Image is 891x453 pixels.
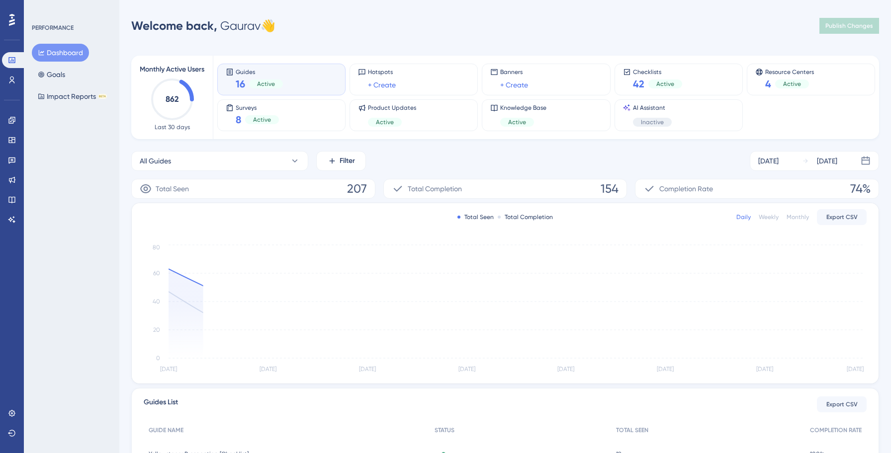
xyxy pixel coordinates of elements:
tspan: 20 [153,326,160,333]
span: Publish Changes [825,22,873,30]
span: Guides List [144,396,178,412]
div: BETA [98,94,107,99]
span: 4 [765,77,771,91]
span: 8 [236,113,241,127]
span: Active [253,116,271,124]
span: Inactive [641,118,664,126]
span: Checklists [633,68,682,75]
div: Total Seen [457,213,494,221]
tspan: [DATE] [359,366,376,373]
span: Filter [340,155,355,167]
div: Monthly [787,213,809,221]
span: TOTAL SEEN [616,426,648,434]
span: Total Seen [156,183,189,195]
span: Resource Centers [765,68,814,75]
tspan: 40 [153,298,160,305]
span: Product Updates [368,104,416,112]
span: 207 [347,181,367,197]
div: [DATE] [817,155,837,167]
span: 154 [601,181,619,197]
span: Active [656,80,674,88]
button: Export CSV [817,209,867,225]
tspan: [DATE] [557,366,574,373]
tspan: [DATE] [847,366,864,373]
tspan: [DATE] [657,366,674,373]
div: Weekly [759,213,779,221]
div: Gaurav 👋 [131,18,275,34]
tspan: 0 [156,355,160,362]
button: Impact ReportsBETA [32,87,113,105]
tspan: 80 [153,244,160,251]
div: Total Completion [498,213,553,221]
span: Completion Rate [659,183,713,195]
tspan: 60 [153,270,160,277]
span: Hotspots [368,68,396,76]
button: Publish Changes [819,18,879,34]
tspan: [DATE] [260,366,276,373]
button: All Guides [131,151,308,171]
button: Goals [32,66,71,83]
span: Monthly Active Users [140,64,204,75]
span: AI Assistant [633,104,672,112]
span: Knowledge Base [500,104,546,112]
button: Export CSV [817,396,867,412]
div: [DATE] [758,155,779,167]
a: + Create [500,79,528,91]
span: Active [257,80,275,88]
span: COMPLETION RATE [810,426,862,434]
span: Surveys [236,104,279,111]
span: GUIDE NAME [149,426,183,434]
span: Active [376,118,394,126]
tspan: [DATE] [160,366,177,373]
span: 74% [850,181,871,197]
span: Last 30 days [155,123,190,131]
span: Active [783,80,801,88]
button: Dashboard [32,44,89,62]
div: PERFORMANCE [32,24,74,32]
span: 42 [633,77,644,91]
span: STATUS [435,426,454,434]
span: Guides [236,68,283,75]
span: 16 [236,77,245,91]
a: + Create [368,79,396,91]
span: Export CSV [826,213,858,221]
span: Banners [500,68,528,76]
text: 862 [166,94,178,104]
span: Welcome back, [131,18,217,33]
span: Active [508,118,526,126]
div: Daily [736,213,751,221]
button: Filter [316,151,366,171]
span: Export CSV [826,400,858,408]
tspan: [DATE] [458,366,475,373]
span: Total Completion [408,183,462,195]
span: All Guides [140,155,171,167]
tspan: [DATE] [756,366,773,373]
